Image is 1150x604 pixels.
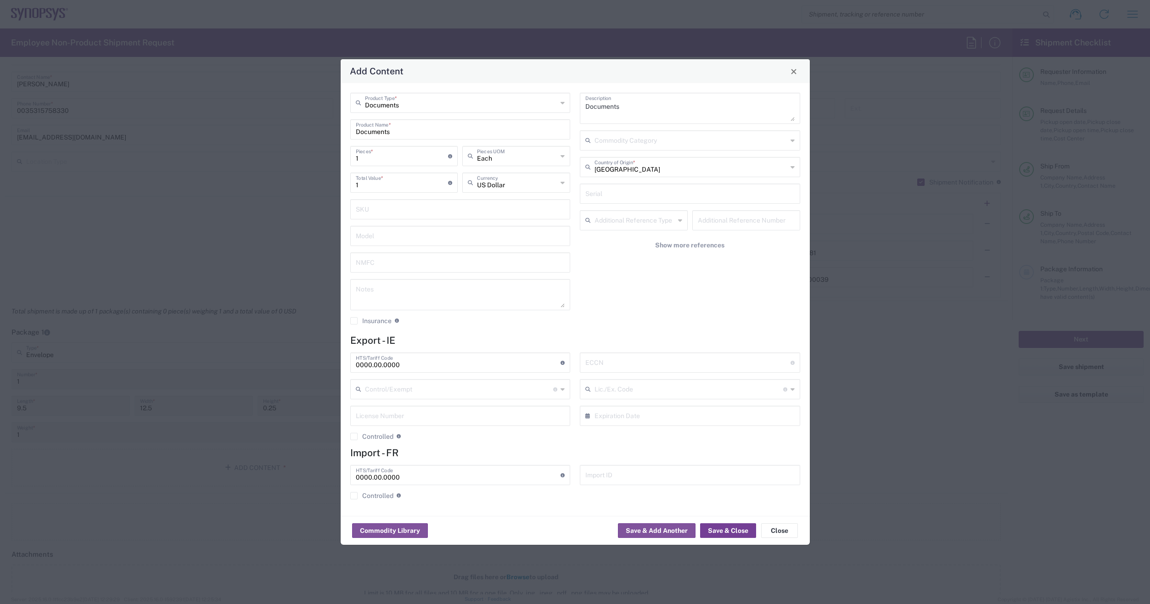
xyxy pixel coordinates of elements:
label: Controlled [350,492,393,499]
button: Commodity Library [352,523,428,538]
button: Save & Add Another [618,523,696,538]
h4: Add Content [350,64,404,78]
h4: Import - FR [350,447,800,459]
label: Controlled [350,433,393,440]
span: Show more references [655,241,724,250]
button: Save & Close [700,523,756,538]
label: Insurance [350,317,392,324]
button: Close [761,523,798,538]
h4: Export - IE [350,335,800,346]
button: Close [787,65,800,78]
